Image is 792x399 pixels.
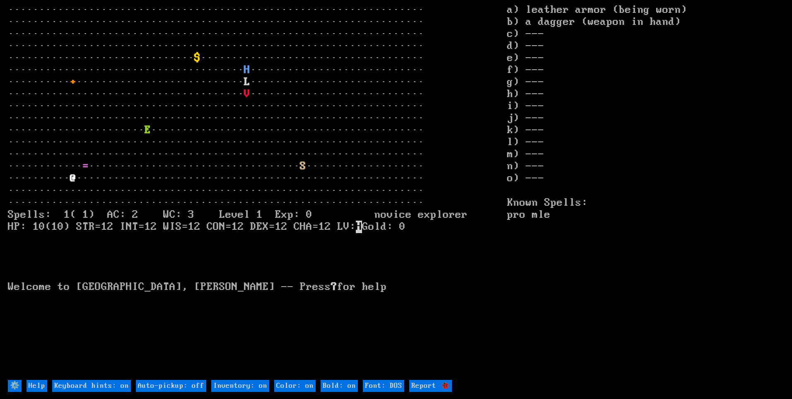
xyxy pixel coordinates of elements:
[409,380,452,392] input: Report 🐞
[356,221,362,233] mark: H
[244,64,250,76] font: H
[194,52,200,64] font: $
[52,380,131,392] input: Keyboard hints: on
[136,380,206,392] input: Auto-pickup: off
[70,172,76,185] font: @
[363,380,404,392] input: Font: DOS
[321,380,358,392] input: Bold: on
[145,124,151,136] font: E
[211,380,269,392] input: Inventory: on
[244,76,250,88] font: L
[244,88,250,100] font: V
[274,380,316,392] input: Color: on
[300,160,306,173] font: S
[82,160,89,173] font: =
[8,380,22,392] input: ⚙️
[8,4,507,379] larn: ··································································· ·····························...
[27,380,47,392] input: Help
[507,4,784,379] stats: a) leather armor (being worn) b) a dagger (weapon in hand) c) --- d) --- e) --- f) --- g) --- h) ...
[331,281,337,293] b: ?
[70,76,76,88] font: +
